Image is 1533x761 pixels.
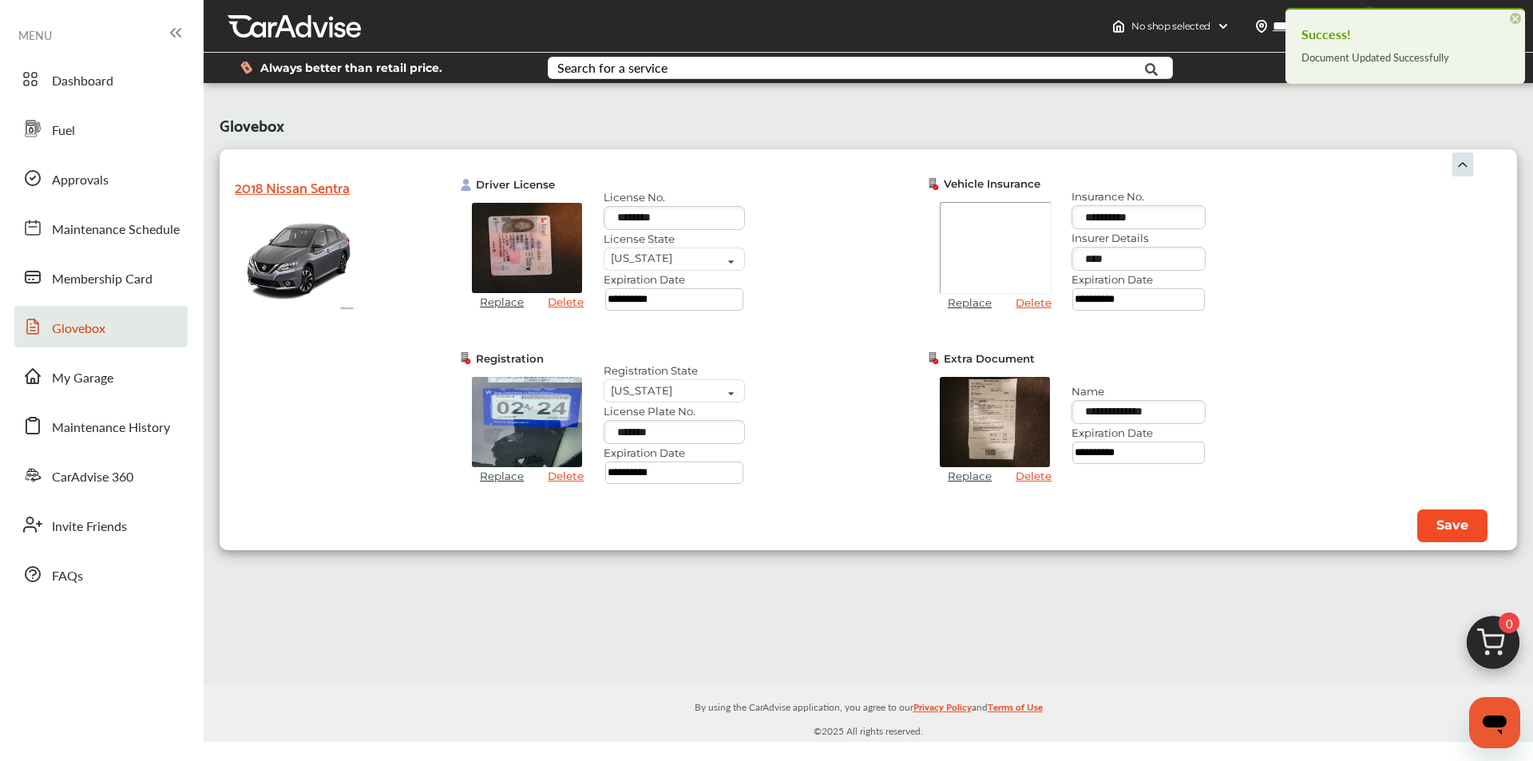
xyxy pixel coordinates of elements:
[204,698,1533,715] p: By using the CarAdvise application, you agree to our and
[14,504,188,545] a: Invite Friends
[604,191,745,204] label: License No.
[611,253,672,264] div: [US_STATE]
[472,377,582,467] img: tx_registration.jpg
[604,405,745,418] label: License Plate No.
[604,232,745,245] label: License State
[52,566,83,587] span: FAQs
[220,107,284,138] span: Glovebox
[928,177,1072,190] div: Document will expire in next 60 days
[52,71,113,92] span: Dashboard
[1510,13,1521,24] span: ×
[1131,20,1210,33] span: No shop selected
[913,698,972,723] a: Privacy Policy
[460,179,472,191] img: Ic_Driver%20license.58b2f069.svg
[1301,47,1509,68] div: Document Updated Successfully
[18,29,52,42] span: MENU
[204,684,1533,742] div: © 2025 All rights reserved.
[14,108,188,149] a: Fuel
[235,174,394,199] div: 2018 Nissan Sentra
[240,61,252,74] img: dollor_label_vector.a70140d1.svg
[1301,22,1509,47] h4: Success!
[52,220,180,240] span: Maintenance Schedule
[1112,20,1125,33] img: header-home-logo.8d720a4f.svg
[1451,153,1475,176] img: Ic_dropdown.3e6f82a4.svg
[540,295,592,308] a: Delete
[14,306,188,347] a: Glovebox
[928,352,940,364] img: Ic_driverinsurancenotupdated.7a0394b7.svg
[14,58,188,100] a: Dashboard
[604,273,745,286] label: Expiration Date
[472,203,582,293] img: dl_front.jpg
[472,295,532,308] a: Replace
[460,352,604,365] div: Document will expire in next 60 days
[52,269,153,290] span: Membership Card
[928,178,940,190] img: Ic_driverinsurancenotupdated.7a0394b7.svg
[940,377,1050,467] img: discount_tire.jpg
[1072,190,1206,203] label: Insurance No.
[14,157,188,199] a: Approvals
[611,386,672,396] div: [US_STATE]
[14,454,188,496] a: CarAdvise 360
[1417,509,1487,542] button: Save
[1455,608,1531,685] img: cart_icon.3d0951e8.svg
[1072,232,1206,244] label: Insurer Details
[52,467,133,488] span: CarAdvise 360
[260,62,442,73] span: Always better than retail price.
[52,319,105,339] span: Glovebox
[52,517,127,537] span: Invite Friends
[52,121,75,141] span: Fuel
[460,178,604,191] div: Upload Document
[14,553,188,595] a: FAQs
[1469,697,1520,748] iframe: Button to launch messaging window
[940,470,1000,482] a: Replace
[243,207,355,311] img: vehicle
[52,418,170,438] span: Maintenance History
[14,207,188,248] a: Maintenance Schedule
[14,355,188,397] a: My Garage
[604,364,745,377] label: Registration State
[476,178,555,191] span: Driver License
[14,405,188,446] a: Maintenance History
[1072,426,1206,439] label: Expiration Date
[944,177,1040,190] span: Vehicle Insurance
[604,446,745,459] label: Expiration Date
[540,470,592,482] a: Delete
[928,352,1072,365] div: Document will expire in next 60 days
[476,352,544,365] span: Registration
[1217,20,1230,33] img: header-down-arrow.9dd2ce7d.svg
[14,256,188,298] a: Membership Card
[1008,296,1060,309] a: Delete
[944,352,1035,365] span: Extra Document
[52,170,109,191] span: Approvals
[1008,470,1060,482] a: Delete
[472,470,532,482] a: Replace
[1072,385,1206,398] label: Name
[988,698,1043,723] a: Terms of Use
[1255,20,1268,33] img: location_vector.a44bc228.svg
[52,368,113,389] span: My Garage
[557,61,667,74] div: Search for a service
[940,296,1000,309] a: Replace
[1499,612,1519,633] span: 0
[460,352,472,364] img: Ic_driverinsurancenotupdated.7a0394b7.svg
[1072,273,1206,286] label: Expiration Date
